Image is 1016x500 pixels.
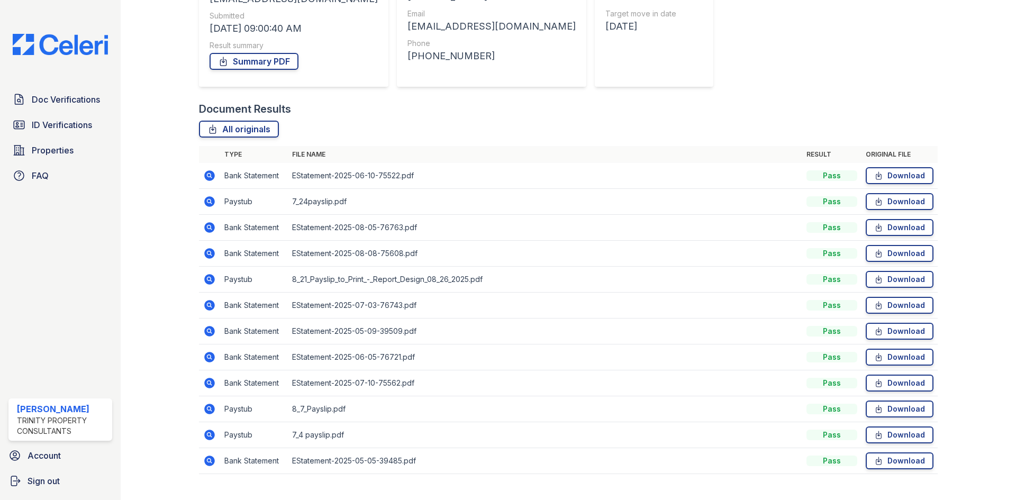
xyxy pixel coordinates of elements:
[866,349,933,366] a: Download
[806,430,857,440] div: Pass
[866,167,933,184] a: Download
[28,475,60,487] span: Sign out
[210,11,378,21] div: Submitted
[407,49,576,63] div: [PHONE_NUMBER]
[220,189,288,215] td: Paystub
[806,378,857,388] div: Pass
[407,8,576,19] div: Email
[866,271,933,288] a: Download
[866,375,933,392] a: Download
[288,396,802,422] td: 8_7_Payslip.pdf
[288,189,802,215] td: 7_24payslip.pdf
[220,215,288,241] td: Bank Statement
[407,38,576,49] div: Phone
[806,222,857,233] div: Pass
[8,140,112,161] a: Properties
[806,196,857,207] div: Pass
[220,396,288,422] td: Paystub
[806,274,857,285] div: Pass
[199,121,279,138] a: All originals
[806,248,857,259] div: Pass
[866,245,933,262] a: Download
[220,344,288,370] td: Bank Statement
[288,146,802,163] th: File name
[288,293,802,319] td: EStatement-2025-07-03-76743.pdf
[28,449,61,462] span: Account
[8,114,112,135] a: ID Verifications
[220,267,288,293] td: Paystub
[288,215,802,241] td: EStatement-2025-08-05-76763.pdf
[288,163,802,189] td: EStatement-2025-06-10-75522.pdf
[866,323,933,340] a: Download
[4,34,116,55] img: CE_Logo_Blue-a8612792a0a2168367f1c8372b55b34899dd931a85d93a1a3d3e32e68fde9ad4.png
[605,8,696,19] div: Target move in date
[866,401,933,417] a: Download
[866,193,933,210] a: Download
[199,102,291,116] div: Document Results
[866,219,933,236] a: Download
[220,241,288,267] td: Bank Statement
[866,426,933,443] a: Download
[288,422,802,448] td: 7_4 payslip.pdf
[806,404,857,414] div: Pass
[288,241,802,267] td: EStatement-2025-08-08-75608.pdf
[806,170,857,181] div: Pass
[806,352,857,362] div: Pass
[17,415,108,437] div: Trinity Property Consultants
[806,300,857,311] div: Pass
[288,344,802,370] td: EStatement-2025-06-05-76721.pdf
[210,21,378,36] div: [DATE] 09:00:40 AM
[220,370,288,396] td: Bank Statement
[17,403,108,415] div: [PERSON_NAME]
[288,370,802,396] td: EStatement-2025-07-10-75562.pdf
[288,267,802,293] td: 8_21_Payslip_to_Print_-_Report_Design_08_26_2025.pdf
[861,146,938,163] th: Original file
[806,326,857,337] div: Pass
[605,19,696,34] div: [DATE]
[220,293,288,319] td: Bank Statement
[866,297,933,314] a: Download
[4,470,116,492] a: Sign out
[8,165,112,186] a: FAQ
[8,89,112,110] a: Doc Verifications
[32,119,92,131] span: ID Verifications
[4,445,116,466] a: Account
[32,93,100,106] span: Doc Verifications
[220,163,288,189] td: Bank Statement
[407,19,576,34] div: [EMAIL_ADDRESS][DOMAIN_NAME]
[220,319,288,344] td: Bank Statement
[802,146,861,163] th: Result
[220,448,288,474] td: Bank Statement
[220,146,288,163] th: Type
[806,456,857,466] div: Pass
[220,422,288,448] td: Paystub
[866,452,933,469] a: Download
[32,169,49,182] span: FAQ
[210,53,298,70] a: Summary PDF
[210,40,378,51] div: Result summary
[32,144,74,157] span: Properties
[288,319,802,344] td: EStatement-2025-05-09-39509.pdf
[288,448,802,474] td: EStatement-2025-05-05-39485.pdf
